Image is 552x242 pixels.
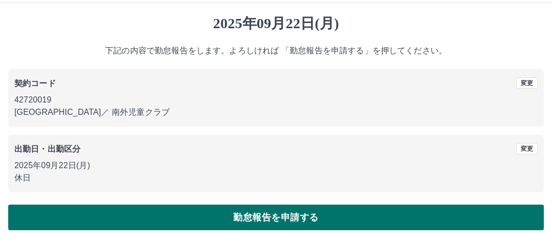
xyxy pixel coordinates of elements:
[516,143,538,154] button: 変更
[516,77,538,89] button: 変更
[14,106,538,118] p: [GEOGRAPHIC_DATA] ／ 南外児童クラブ
[14,79,56,88] b: 契約コード
[14,94,538,106] p: 42720019
[8,205,544,230] button: 勤怠報告を申請する
[14,159,538,172] p: 2025年09月22日(月)
[14,145,80,153] b: 出勤日・出勤区分
[8,15,544,32] h1: 2025年09月22日(月)
[14,172,538,184] p: 休日
[8,45,544,57] p: 下記の内容で勤怠報告をします。よろしければ 「勤怠報告を申請する」を押してください。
